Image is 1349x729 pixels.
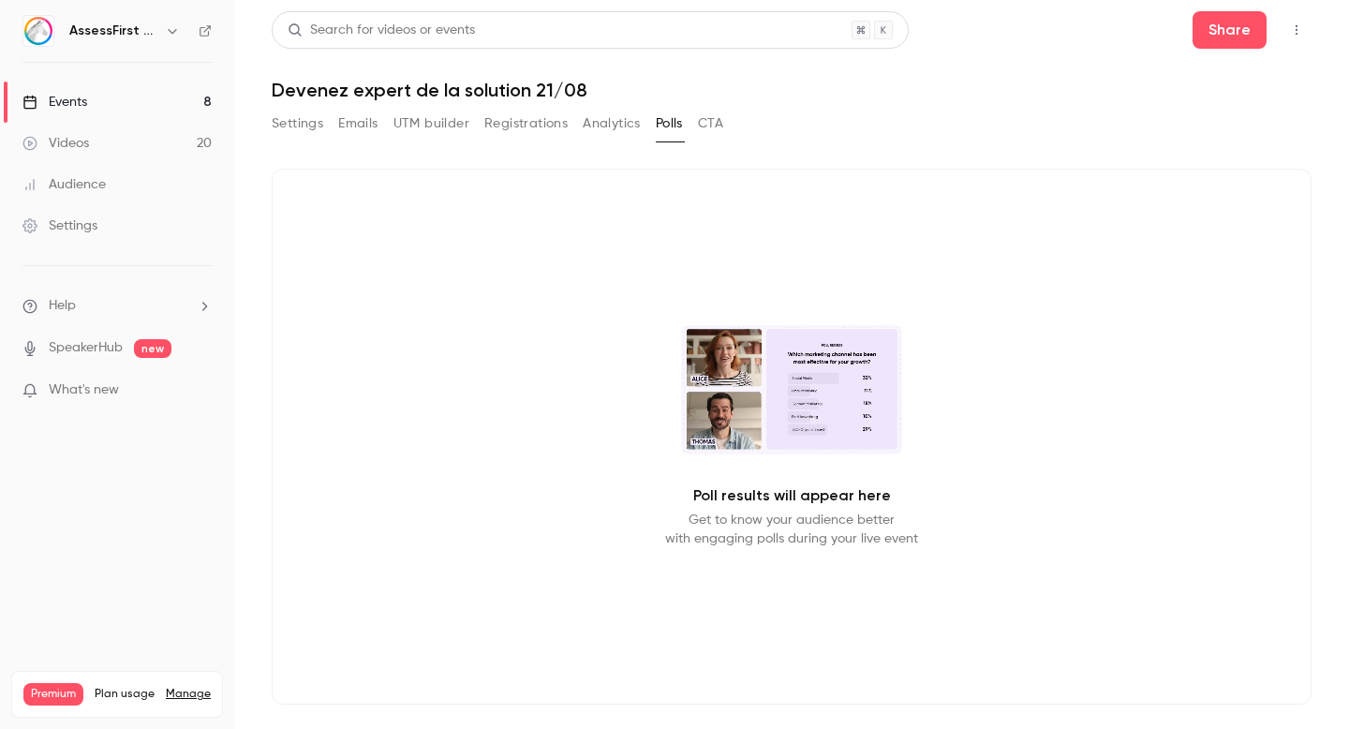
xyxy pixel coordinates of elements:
[393,109,469,139] button: UTM builder
[134,339,171,358] span: new
[693,484,891,507] p: Poll results will appear here
[1193,11,1267,49] button: Share
[23,683,83,706] span: Premium
[698,109,723,139] button: CTA
[189,382,212,399] iframe: Noticeable Trigger
[95,687,155,702] span: Plan usage
[22,175,106,194] div: Audience
[656,109,683,139] button: Polls
[665,511,918,548] p: Get to know your audience better with engaging polls during your live event
[22,216,97,235] div: Settings
[49,380,119,400] span: What's new
[288,21,475,40] div: Search for videos or events
[22,296,212,316] li: help-dropdown-opener
[22,134,89,153] div: Videos
[23,16,53,46] img: AssessFirst Training
[49,338,123,358] a: SpeakerHub
[272,79,1312,101] h1: Devenez expert de la solution 21/08
[166,687,211,702] a: Manage
[69,22,157,40] h6: AssessFirst Training
[583,109,641,139] button: Analytics
[49,296,76,316] span: Help
[484,109,568,139] button: Registrations
[338,109,378,139] button: Emails
[22,93,87,112] div: Events
[272,109,323,139] button: Settings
